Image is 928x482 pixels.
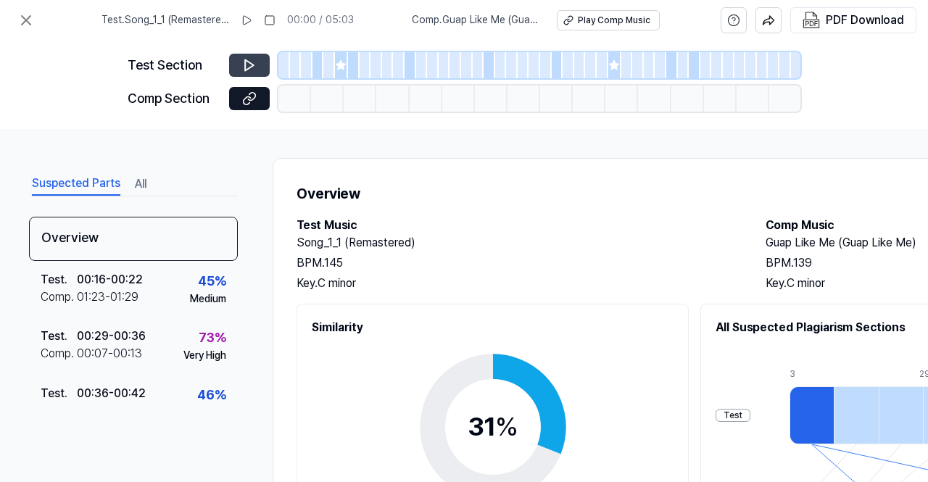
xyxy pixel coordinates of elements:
div: 00:07 - 00:13 [77,345,142,362]
div: 73 % [199,328,226,349]
img: PDF Download [803,12,820,29]
span: Comp . Guap Like Me (Guap Like Me) [412,13,539,28]
div: 00:29 - 00:36 [77,328,146,345]
div: Medium [190,292,226,307]
h2: Similarity [312,319,674,336]
button: Play Comp Music [557,10,660,30]
div: Comp . [41,288,77,306]
div: 31 [468,407,518,446]
button: help [721,7,747,33]
div: 01:23 - 01:29 [77,288,138,306]
div: Overview [29,217,238,261]
h2: Song_1_1 (Remastered) [297,234,737,252]
div: Very High [183,349,226,363]
div: Test . [41,271,77,288]
div: 3 [790,368,834,381]
h2: Test Music [297,217,737,234]
div: BPM. 145 [297,254,737,272]
div: 46 % [197,385,226,406]
div: Play Comp Music [578,14,650,27]
div: 00:20 - 00:27 [77,402,144,420]
div: Test Section [128,55,220,76]
button: Suspected Parts [32,173,120,196]
div: 45 % [198,271,226,292]
button: All [135,173,146,196]
span: Test . Song_1_1 (Remastered) [101,13,229,28]
div: Comp Section [128,88,220,109]
div: Test . [41,328,77,345]
img: share [762,14,775,27]
div: Test [716,409,750,423]
span: % [495,411,518,442]
div: PDF Download [826,11,904,30]
div: 00:00 / 05:03 [287,13,354,28]
button: PDF Download [800,8,907,33]
div: Test . [41,385,77,402]
div: Comp . [41,345,77,362]
div: Comp . [41,402,77,420]
div: Key. C minor [297,275,737,292]
div: 00:16 - 00:22 [77,271,143,288]
div: 00:36 - 00:42 [77,385,146,402]
svg: help [727,13,740,28]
